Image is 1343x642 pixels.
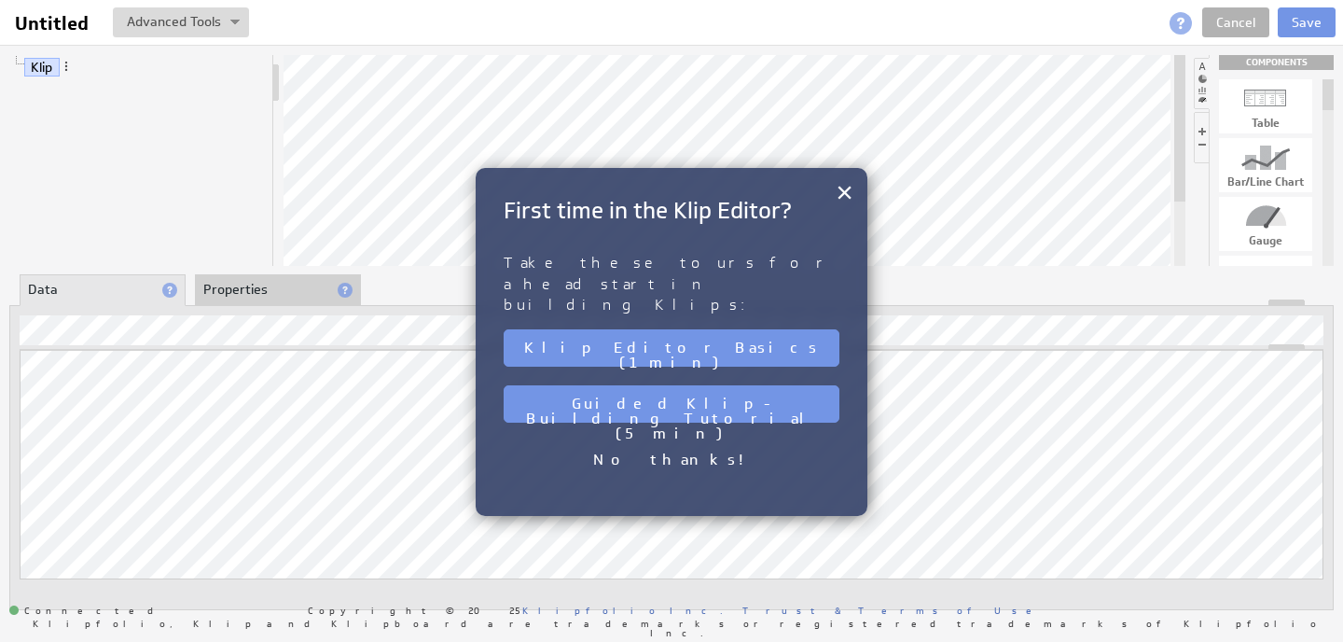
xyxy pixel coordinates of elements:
[504,385,839,423] button: Guided Klip-Building Tutorial (5 min)
[504,441,839,479] button: No thanks!
[1219,118,1312,129] div: Table
[195,274,361,306] li: Properties
[308,606,723,615] span: Copyright © 2025
[230,20,240,27] img: button-savedrop.png
[1219,235,1312,246] div: Gauge
[24,58,60,77] a: Klip
[1194,58,1210,109] li: Hide or show the component palette
[742,604,1045,617] a: Trust & Terms of Use
[836,174,853,211] button: Close
[1219,176,1312,188] div: Bar/Line Chart
[504,253,839,315] p: Take these tours for a head start in building Klips:
[504,329,839,367] button: Klip Editor Basics (1 min)
[60,60,73,73] span: More actions
[1219,55,1334,70] div: Drag & drop components onto the workspace
[20,274,186,306] li: Data
[1202,7,1269,37] a: Cancel
[7,7,102,39] input: Untitled
[9,606,164,617] span: Connected: ID: dpnc-24 Online: true
[19,619,1334,637] span: Klipfolio, Klip and Klipboard are trademarks or registered trademarks of Klipfolio Inc.
[504,196,839,225] h2: First time in the Klip Editor?
[1194,112,1209,163] li: Hide or show the component controls palette
[1278,7,1336,37] button: Save
[522,604,723,617] a: Klipfolio Inc.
